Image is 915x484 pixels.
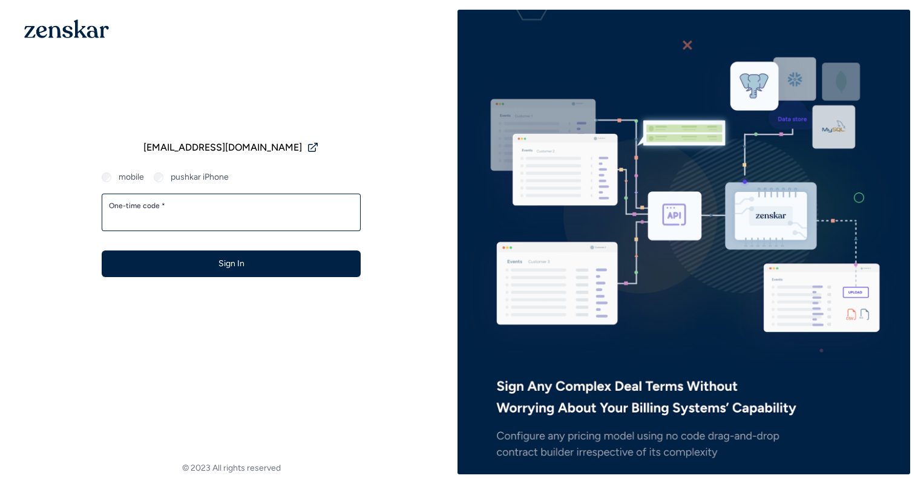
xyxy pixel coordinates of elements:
[171,172,229,182] label: pushkar iPhone
[102,250,361,277] button: Sign In
[109,201,353,211] label: One-time code *
[143,140,302,155] span: [EMAIL_ADDRESS][DOMAIN_NAME]
[24,19,109,38] img: 1OGAJ2xQqyY4LXKgY66KYq0eOWRCkrZdAb3gUhuVAqdWPZE9SRJmCz+oDMSn4zDLXe31Ii730ItAGKgCKgCCgCikA4Av8PJUP...
[119,172,144,182] label: mobile
[5,462,457,474] footer: © 2023 All rights reserved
